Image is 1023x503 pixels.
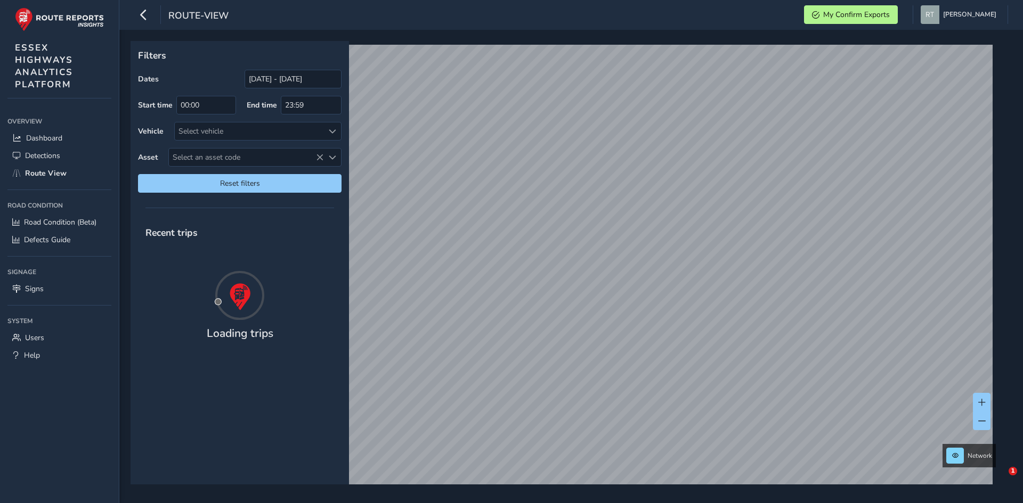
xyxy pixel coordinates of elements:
span: Select an asset code [169,149,323,166]
label: Asset [138,152,158,162]
div: Road Condition [7,197,111,213]
span: Recent trips [138,219,205,246]
p: Filters [138,48,342,62]
span: 1 [1009,467,1017,475]
label: Vehicle [138,126,164,136]
span: Reset filters [146,178,334,188]
label: End time [247,100,277,110]
span: Dashboard [26,133,62,143]
span: Route View [25,168,67,178]
img: diamond-layout [921,5,939,24]
div: Select an asset code [323,149,341,166]
span: Help [24,350,40,360]
a: Users [7,329,111,347]
div: Overview [7,113,111,129]
span: route-view [168,9,229,24]
canvas: Map [134,45,993,497]
div: System [7,313,111,329]
span: Detections [25,151,60,161]
button: [PERSON_NAME] [921,5,1000,24]
a: Detections [7,147,111,164]
span: Road Condition (Beta) [24,217,96,227]
label: Dates [138,74,159,84]
span: ESSEX HIGHWAYS ANALYTICS PLATFORM [15,42,73,90]
a: Signs [7,280,111,298]
a: Road Condition (Beta) [7,213,111,231]
iframe: Intercom live chat [987,467,1012,492]
label: Start time [138,100,173,110]
span: My Confirm Exports [823,10,890,20]
img: rr logo [15,7,104,31]
span: [PERSON_NAME] [943,5,996,24]
button: My Confirm Exports [804,5,898,24]
div: Signage [7,264,111,280]
a: Route View [7,164,111,182]
span: Defects Guide [24,235,70,245]
span: Users [25,333,44,343]
a: Defects Guide [7,231,111,249]
a: Dashboard [7,129,111,147]
button: Reset filters [138,174,342,193]
span: Network [968,451,992,460]
span: Signs [25,284,44,294]
a: Help [7,347,111,364]
h4: Loading trips [207,327,273,340]
div: Select vehicle [175,122,323,140]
